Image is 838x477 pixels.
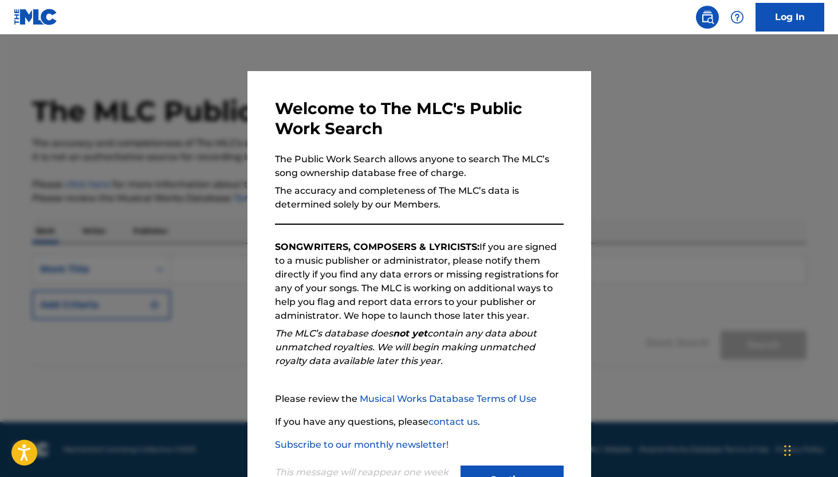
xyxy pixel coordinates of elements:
[696,6,719,29] a: Public Search
[360,393,537,404] a: Musical Works Database Terms of Use
[781,422,838,477] iframe: Chat Widget
[14,9,58,25] img: MLC Logo
[393,328,427,339] strong: not yet
[730,10,744,24] img: help
[275,99,564,139] h3: Welcome to The MLC's Public Work Search
[784,433,791,468] div: Drag
[275,241,479,252] strong: SONGWRITERS, COMPOSERS & LYRICISTS:
[726,6,749,29] div: Help
[275,439,448,450] a: Subscribe to our monthly newsletter!
[756,3,824,32] a: Log In
[428,416,478,427] a: contact us
[275,184,564,212] p: The accuracy and completeness of The MLC’s data is determined solely by our Members.
[275,392,564,406] p: Please review the
[275,153,564,180] p: The Public Work Search allows anyone to search The MLC’s song ownership database free of charge.
[275,415,564,429] p: If you have any questions, please .
[275,240,564,323] p: If you are signed to a music publisher or administrator, please notify them directly if you find ...
[275,328,537,366] em: The MLC’s database does contain any data about unmatched royalties. We will begin making unmatche...
[701,10,714,24] img: search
